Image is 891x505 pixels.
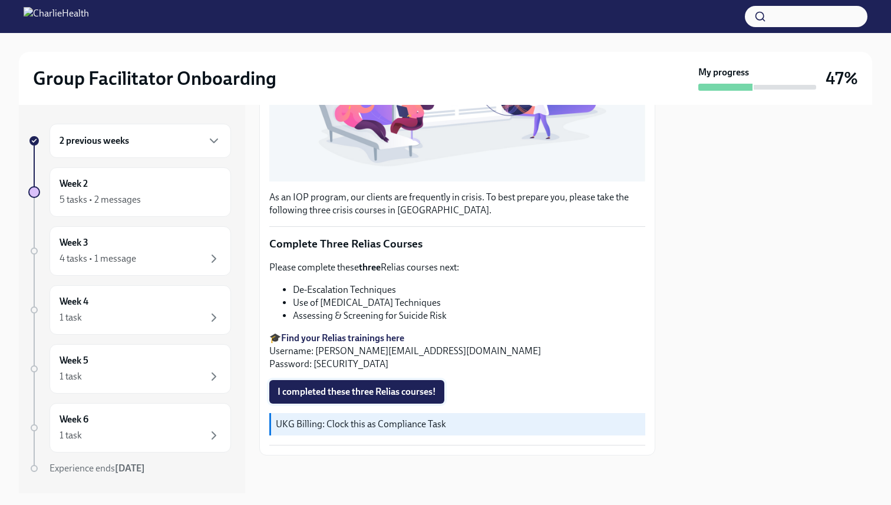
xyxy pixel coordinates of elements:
[826,68,858,89] h3: 47%
[60,413,88,426] h6: Week 6
[269,191,645,217] p: As an IOP program, our clients are frequently in crisis. To best prepare you, please take the fol...
[115,463,145,474] strong: [DATE]
[49,124,231,158] div: 2 previous weeks
[60,236,88,249] h6: Week 3
[293,296,645,309] li: Use of [MEDICAL_DATA] Techniques
[33,67,276,90] h2: Group Facilitator Onboarding
[60,295,88,308] h6: Week 4
[60,370,82,383] div: 1 task
[28,167,231,217] a: Week 25 tasks • 2 messages
[269,261,645,274] p: Please complete these Relias courses next:
[698,66,749,79] strong: My progress
[28,226,231,276] a: Week 34 tasks • 1 message
[28,403,231,453] a: Week 61 task
[60,134,129,147] h6: 2 previous weeks
[278,386,436,398] span: I completed these three Relias courses!
[359,262,381,273] strong: three
[60,354,88,367] h6: Week 5
[281,332,404,344] a: Find your Relias trainings here
[28,285,231,335] a: Week 41 task
[49,463,145,474] span: Experience ends
[60,252,136,265] div: 4 tasks • 1 message
[60,429,82,442] div: 1 task
[269,332,645,371] p: 🎓 Username: [PERSON_NAME][EMAIL_ADDRESS][DOMAIN_NAME] Password: [SECURITY_DATA]
[60,311,82,324] div: 1 task
[269,380,444,404] button: I completed these three Relias courses!
[269,236,645,252] p: Complete Three Relias Courses
[276,418,641,431] p: UKG Billing: Clock this as Compliance Task
[293,283,645,296] li: De-Escalation Techniques
[60,193,141,206] div: 5 tasks • 2 messages
[293,309,645,322] li: Assessing & Screening for Suicide Risk
[60,177,88,190] h6: Week 2
[24,7,89,26] img: CharlieHealth
[28,344,231,394] a: Week 51 task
